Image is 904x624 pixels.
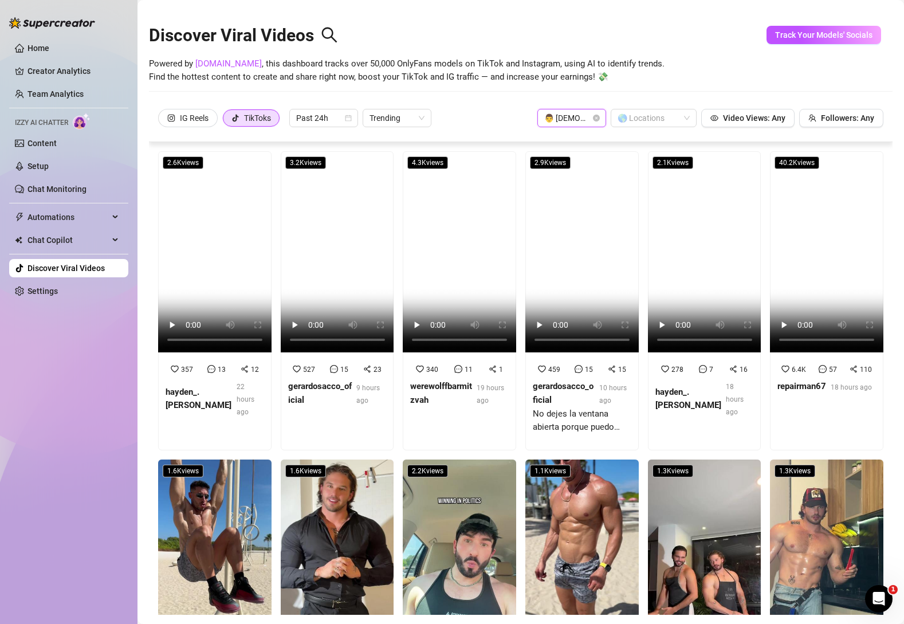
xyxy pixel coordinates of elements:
strong: hayden_.[PERSON_NAME] [166,387,231,411]
a: Settings [27,287,58,296]
iframe: Intercom live chat [865,585,893,613]
a: 2.6Kviews3571312hayden_.[PERSON_NAME]22 hours ago [158,151,272,450]
span: 1.3K views [775,465,815,477]
a: 2.1Kviews278716hayden_.[PERSON_NAME]18 hours ago [648,151,761,450]
img: logo-BBDzfeDw.svg [9,17,95,29]
div: No dejes la ventana abierta porque puedo entrar a tu habitación [533,407,631,434]
span: 340 [426,366,438,374]
span: Automations [27,208,109,226]
span: 12 [251,366,259,374]
span: 19 hours ago [477,384,504,405]
span: message [454,365,462,373]
div: IG Reels [180,109,209,127]
a: Chat Monitoring [27,185,87,194]
span: thunderbolt [15,213,24,222]
a: 2.9Kviews4591515gerardosacco_oficial10 hours agoNo dejes la ventana abierta porque puedo entrar a... [525,151,639,450]
button: Track Your Models' Socials [767,26,881,44]
span: Track Your Models' Socials [775,30,872,40]
span: 110 [860,366,872,374]
img: Chat Copilot [15,236,22,244]
span: instagram [167,114,175,122]
strong: gerardosacco_oficial [288,381,352,405]
span: 23 [374,366,382,374]
span: 3.2K views [285,156,326,169]
span: share-alt [489,365,497,373]
span: heart [538,365,546,373]
span: 57 [829,366,837,374]
span: 10 hours ago [599,384,627,405]
span: heart [171,365,179,373]
span: 11 [465,366,473,374]
span: share-alt [363,365,371,373]
img: AI Chatter [73,113,91,129]
span: heart [293,365,301,373]
span: Followers: Any [821,113,874,123]
span: 7 [709,366,713,374]
span: search [321,26,338,44]
span: close-circle [593,115,600,121]
h2: Discover Viral Videos [149,25,338,46]
a: 4.3Kviews340111werewolffbarmitzvah19 hours ago [403,151,516,450]
span: 22 hours ago [237,383,254,416]
span: Video Views: Any [723,113,785,123]
span: 1.1K views [530,465,571,477]
a: Home [27,44,49,53]
span: 1 [889,585,898,594]
a: [DOMAIN_NAME] [195,58,262,69]
a: 3.2Kviews5271523gerardosacco_oficial9 hours ago [281,151,394,450]
span: team [808,114,816,122]
span: message [575,365,583,373]
span: 2.2K views [407,465,448,477]
span: share-alt [850,365,858,373]
span: 357 [181,366,193,374]
span: heart [416,365,424,373]
span: 2.9K views [530,156,571,169]
span: 15 [585,366,593,374]
span: heart [781,365,789,373]
span: 16 [740,366,748,374]
div: TikToks [244,109,271,127]
span: 2.1K views [653,156,693,169]
span: Chat Copilot [27,231,109,249]
a: Creator Analytics [27,62,119,80]
span: message [330,365,338,373]
span: 18 hours ago [726,383,744,416]
span: Powered by , this dashboard tracks over 50,000 OnlyFans models on TikTok and Instagram, using AI ... [149,57,665,84]
span: heart [661,365,669,373]
span: Past 24h [296,109,351,127]
span: 2.6K views [163,156,203,169]
span: share-alt [241,365,249,373]
span: message [699,365,707,373]
span: 9 hours ago [356,384,380,405]
span: 15 [340,366,348,374]
span: 40.2K views [775,156,819,169]
span: eye [710,114,718,122]
a: 40.2Kviews6.4K57110repairman6718 hours ago [770,151,883,450]
a: Discover Viral Videos [27,264,105,273]
span: tik-tok [231,114,239,122]
strong: gerardosacco_oficial [533,381,594,405]
span: share-alt [608,365,616,373]
span: 527 [303,366,315,374]
span: 👨 Male [544,109,599,127]
span: 459 [548,366,560,374]
a: Setup [27,162,49,171]
span: 1.6K views [285,465,326,477]
a: Content [27,139,57,148]
strong: repairman67 [777,381,826,391]
span: message [207,365,215,373]
span: share-alt [729,365,737,373]
span: message [819,365,827,373]
span: Izzy AI Chatter [15,117,68,128]
span: 278 [671,366,683,374]
span: 4.3K views [407,156,448,169]
strong: hayden_.[PERSON_NAME] [655,387,721,411]
span: 6.4K [792,366,806,374]
span: 1.6K views [163,465,203,477]
span: Trending [370,109,425,127]
span: 15 [618,366,626,374]
button: Video Views: Any [701,109,795,127]
span: 1.3K views [653,465,693,477]
strong: werewolffbarmitzvah [410,381,472,405]
span: 1 [499,366,503,374]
